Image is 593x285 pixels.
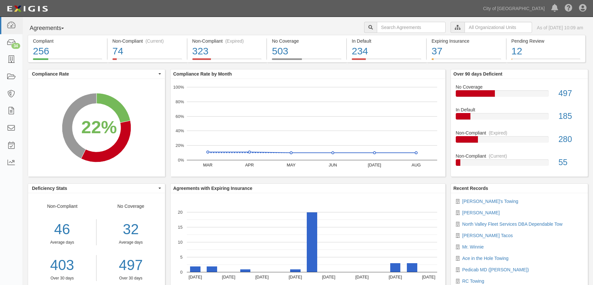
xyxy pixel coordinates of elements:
div: 46 [28,219,96,240]
div: 234 [352,44,421,58]
div: Non-Compliant [451,130,588,136]
div: 12 [511,44,581,58]
b: Agreements with Expiring Insurance [173,186,252,191]
text: [DATE] [222,275,235,279]
span: Deficiency Stats [32,185,157,192]
a: [PERSON_NAME]'s Towing [462,199,518,204]
div: As of [DATE] 10:09 am [537,24,583,31]
div: Average days [28,240,96,245]
div: (Expired) [225,38,244,44]
text: 20 [178,210,183,215]
text: JUN [329,163,337,167]
a: City of [GEOGRAPHIC_DATA] [480,2,548,15]
b: Compliance Rate by Month [173,71,232,77]
a: Compliant256 [28,58,107,64]
a: Expiring Insurance37 [427,58,506,64]
div: 185 [554,110,588,122]
div: 34 [11,43,20,49]
div: Pending Review [511,38,581,44]
div: (Current) [145,38,164,44]
a: In Default185 [456,107,583,130]
div: 280 [554,134,588,145]
button: Compliance Rate [28,69,165,78]
div: 37 [432,44,501,58]
div: 55 [554,157,588,168]
text: 20% [176,143,184,148]
div: 74 [112,44,182,58]
div: Over 30 days [101,276,160,281]
button: Deficiency Stats [28,184,165,193]
a: RC Towing [462,278,484,284]
a: Ace in the Hole Towing [462,256,509,261]
div: 256 [33,44,102,58]
div: No Coverage [272,38,341,44]
a: In Default234 [347,58,426,64]
div: (Current) [489,153,507,159]
a: Pending Review12 [507,58,586,64]
text: 100% [173,85,185,90]
a: Non-Compliant(Expired)280 [456,130,583,153]
div: Compliant [33,38,102,44]
text: 80% [176,99,184,104]
text: 40% [176,128,184,133]
img: logo-5460c22ac91f19d4615b14bd174203de0afe785f0fc80cf4dbbc73dc1793850b.png [5,3,50,15]
a: Non-Compliant(Current)74 [108,58,187,64]
input: Search Agreements [377,22,446,33]
text: AUG [412,163,421,167]
a: Pedicab MD ([PERSON_NAME]) [462,267,529,272]
b: Recent Records [453,186,488,191]
div: (Expired) [489,130,507,136]
input: All Organizational Units [465,22,532,33]
text: 60% [176,114,184,119]
text: [DATE] [422,275,436,279]
span: Compliance Rate [32,71,157,77]
div: 32 [101,219,160,240]
b: Over 90 days Deficient [453,71,502,77]
div: Non-Compliant [28,203,96,281]
div: No Coverage [451,84,588,90]
a: No Coverage503 [267,58,346,64]
div: 323 [192,44,262,58]
text: MAY [287,163,296,167]
text: 15 [178,225,183,230]
a: No Coverage497 [456,84,583,107]
a: [PERSON_NAME] Tacos [462,233,513,238]
text: [DATE] [389,275,402,279]
text: [DATE] [322,275,335,279]
div: Over 30 days [28,276,96,281]
text: 0 [180,270,183,275]
div: Expiring Insurance [432,38,501,44]
div: In Default [352,38,421,44]
text: [DATE] [368,163,381,167]
a: [PERSON_NAME] [462,210,500,215]
a: 403 [28,255,96,276]
i: Help Center - Complianz [565,5,572,12]
div: 497 [554,88,588,99]
a: Mr. Winnie [462,244,484,249]
a: 497 [101,255,160,276]
a: Non-Compliant(Current)55 [456,153,583,171]
a: Non-Compliant(Expired)323 [187,58,267,64]
text: [DATE] [189,275,202,279]
text: APR [245,163,254,167]
div: Average days [101,240,160,245]
button: Agreements [28,22,77,35]
text: [DATE] [289,275,302,279]
text: 0% [178,158,184,163]
a: North Valley Fleet Services DBA Dependable Tow [462,221,563,227]
text: 10 [178,240,183,245]
text: 5 [180,255,183,260]
div: Non-Compliant (Current) [112,38,182,44]
div: No Coverage [96,203,165,281]
div: 22% [81,115,117,140]
svg: A chart. [170,79,445,177]
div: 503 [272,44,341,58]
div: Non-Compliant [451,153,588,159]
text: MAR [203,163,213,167]
text: [DATE] [355,275,369,279]
svg: A chart. [28,79,165,177]
div: Non-Compliant (Expired) [192,38,262,44]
